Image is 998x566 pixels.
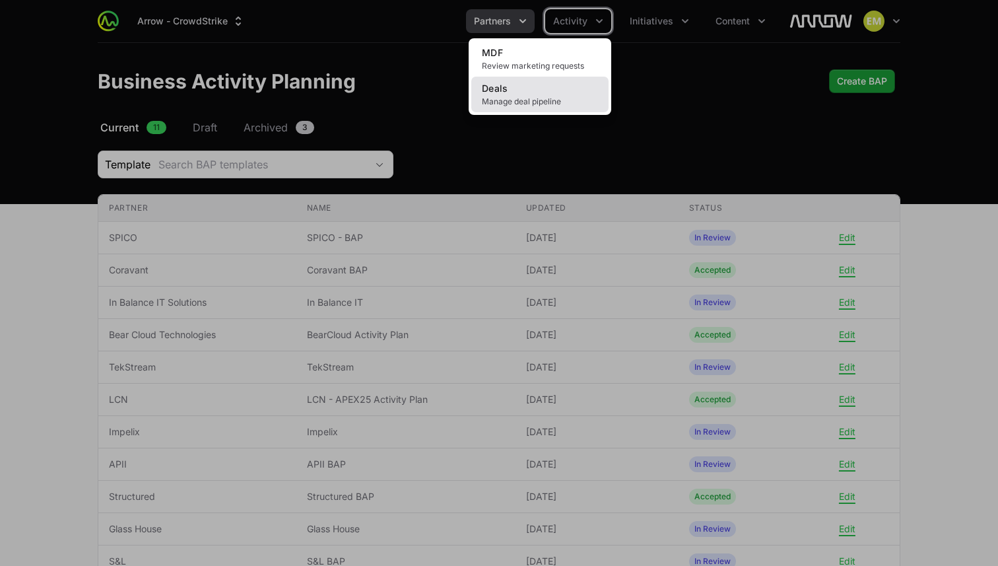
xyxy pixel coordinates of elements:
[482,61,598,71] span: Review marketing requests
[482,47,503,58] span: MDF
[482,96,598,107] span: Manage deal pipeline
[545,9,611,33] div: Activity menu
[471,41,609,77] a: MDFReview marketing requests
[482,83,508,94] span: Deals
[471,77,609,112] a: DealsManage deal pipeline
[119,9,774,33] div: Main navigation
